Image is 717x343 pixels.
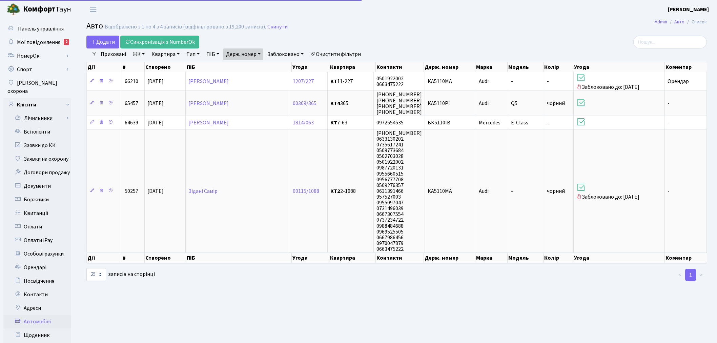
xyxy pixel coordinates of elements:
[668,6,709,13] b: [PERSON_NAME]
[147,78,164,85] span: [DATE]
[544,62,573,72] th: Колір
[3,36,71,49] a: Мої повідомлення2
[17,39,60,46] span: Мої повідомлення
[292,62,329,72] th: Угода
[86,36,119,48] a: Додати
[3,220,71,234] a: Оплати
[511,78,513,85] span: -
[3,261,71,274] a: Орендарі
[3,193,71,206] a: Боржники
[122,253,145,263] th: #
[330,120,371,125] span: 7-63
[508,253,544,263] th: Модель
[86,20,103,32] span: Авто
[86,268,106,281] select: записів на сторінці
[547,100,565,107] span: чорний
[573,253,665,263] th: Угода
[479,187,489,195] span: Audi
[293,78,314,85] a: 1207/227
[188,100,229,107] a: [PERSON_NAME]
[3,139,71,152] a: Заявки до КК
[3,206,71,220] a: Квитанції
[330,188,371,194] span: 2-1088
[511,187,513,195] span: -
[668,187,670,195] span: -
[3,98,71,112] a: Клієнти
[188,119,229,126] a: [PERSON_NAME]
[3,179,71,193] a: Документи
[293,100,316,107] a: 00309/365
[665,62,707,72] th: Коментар
[23,4,56,15] b: Комфорт
[293,187,319,195] a: 00115/1088
[511,100,517,107] span: Q5
[87,62,122,72] th: Дії
[684,18,707,26] li: Список
[475,253,508,263] th: Марка
[267,24,288,30] a: Скинути
[544,253,573,263] th: Колір
[8,112,71,125] a: Лічильники
[125,78,138,85] span: 66210
[3,49,71,63] a: НомерОк
[7,3,20,16] img: logo.png
[87,253,122,263] th: Дії
[64,39,69,45] div: 2
[633,36,707,48] input: Пошук...
[508,62,544,72] th: Модель
[428,187,452,195] span: КА5110МА
[147,187,164,195] span: [DATE]
[3,125,71,139] a: Всі клієнти
[424,253,475,263] th: Держ. номер
[576,73,661,91] span: Заблоковано до: [DATE]
[130,48,147,60] a: ЖК
[376,62,424,72] th: Контакти
[330,187,340,195] b: КТ2
[3,234,71,247] a: Оплати iPay
[188,187,218,195] a: Зідані Самір
[85,4,102,15] button: Переключити навігацію
[668,5,709,14] a: [PERSON_NAME]
[23,4,71,15] span: Таун
[644,15,717,29] nav: breadcrumb
[668,78,689,85] span: Орендар
[125,187,138,195] span: 50257
[674,18,684,25] a: Авто
[91,38,115,46] span: Додати
[105,24,266,30] div: Відображено з 1 по 4 з 4 записів (відфільтровано з 19,200 записів).
[424,62,475,72] th: Держ. номер
[330,101,371,106] span: 365
[428,100,450,107] span: КА5110РІ
[511,119,528,126] span: E-Class
[668,100,670,107] span: -
[18,25,64,33] span: Панель управління
[125,119,138,126] span: 64639
[329,253,375,263] th: Квартира
[547,119,549,126] span: -
[184,48,202,60] a: Тип
[685,269,696,281] a: 1
[3,22,71,36] a: Панель управління
[120,36,199,48] a: Синхронізація з NumberOk
[330,78,337,85] b: КТ
[655,18,667,25] a: Admin
[223,48,263,60] a: Держ. номер
[3,301,71,315] a: Адреси
[186,62,292,72] th: ПІБ
[376,91,422,116] span: [PHONE_NUMBER] [PHONE_NUMBER] [PHONE_NUMBER] [PHONE_NUMBER]
[376,75,404,88] span: 0501922002 0663475222
[265,48,306,60] a: Заблоковано
[149,48,182,60] a: Квартира
[330,119,337,126] b: КТ
[479,119,500,126] span: Mercedes
[3,288,71,301] a: Контакти
[547,78,549,85] span: -
[308,48,364,60] a: Очистити фільтри
[3,166,71,179] a: Договори продажу
[3,63,71,76] a: Спорт
[376,129,422,253] span: [PHONE_NUMBER] 0633130202 0735617241 0509773684 0502703028 0501922002 0987720131 0955660515 09567...
[186,253,292,263] th: ПІБ
[98,48,129,60] a: Приховані
[3,247,71,261] a: Особові рахунки
[428,119,450,126] span: ВК5110ІВ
